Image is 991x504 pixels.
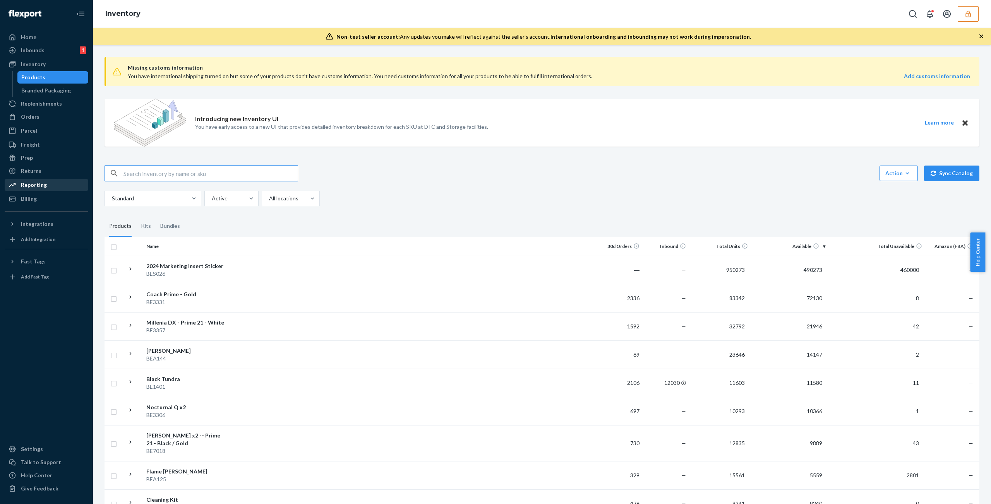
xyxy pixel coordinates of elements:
[21,458,61,466] div: Talk to Support
[9,10,41,18] img: Flexport logo
[128,63,970,72] span: Missing customs information
[969,472,973,478] span: —
[880,166,918,181] button: Action
[904,472,922,478] span: 2801
[21,472,52,479] div: Help Center
[21,33,36,41] div: Home
[160,215,180,237] div: Bundles
[21,154,33,162] div: Prep
[21,445,43,453] div: Settings
[904,73,970,79] strong: Add customs information
[726,295,748,301] span: 83342
[970,232,985,272] button: Help Center
[146,375,227,383] div: Black Tundra
[21,485,58,492] div: Give Feedback
[17,84,89,97] a: Branded Packaging
[5,233,88,246] a: Add Integration
[5,271,88,283] a: Add Fast Tag
[5,469,88,482] a: Help Center
[726,379,748,386] span: 11603
[681,440,686,446] span: —
[807,440,825,446] span: 9889
[939,6,955,22] button: Open account menu
[643,369,689,397] td: 12030
[804,408,825,414] span: 10366
[885,169,912,177] div: Action
[21,141,40,149] div: Freight
[21,258,46,265] div: Fast Tags
[726,408,748,414] span: 10293
[146,262,227,270] div: 2024 Marketing Insert Sticker
[5,218,88,230] button: Integrations
[114,99,186,147] img: new-reports-banner-icon.82668bd98b6a51aee86340f2a7b77ae3.png
[910,323,922,330] span: 42
[21,220,53,228] div: Integrations
[21,127,37,135] div: Parcel
[807,472,825,478] span: 5559
[5,165,88,177] a: Returns
[920,118,958,128] button: Learn more
[681,351,686,358] span: —
[969,351,973,358] span: —
[99,3,147,25] ol: breadcrumbs
[804,323,825,330] span: 21946
[146,468,227,475] div: Flame [PERSON_NAME]
[146,383,227,391] div: BE1401
[804,295,825,301] span: 72130
[146,447,227,455] div: BE7018
[195,123,488,131] p: You have early access to a new UI that provides detailed inventory breakdown for each SKU at DTC ...
[828,237,925,256] th: Total Unavailable
[596,284,643,312] td: 2336
[5,44,88,56] a: Inbounds1
[681,323,686,330] span: —
[141,215,151,237] div: Kits
[21,181,47,189] div: Reporting
[5,255,88,268] button: Fast Tags
[960,118,970,128] button: Close
[268,195,269,202] input: All locations
[146,496,227,504] div: Cleaning Kit
[5,179,88,191] a: Reporting
[146,298,227,306] div: BE3331
[723,267,748,273] span: 950273
[80,46,86,54] div: 1
[5,125,88,137] a: Parcel
[21,60,46,68] div: Inventory
[596,397,643,425] td: 697
[596,340,643,369] td: 69
[913,351,922,358] span: 2
[21,100,62,108] div: Replenishments
[726,440,748,446] span: 12835
[596,369,643,397] td: 2106
[5,482,88,495] button: Give Feedback
[5,152,88,164] a: Prep
[596,256,643,284] td: ―
[21,87,71,94] div: Branded Packaging
[969,379,973,386] span: —
[123,166,298,181] input: Search inventory by name or sku
[969,295,973,301] span: —
[969,323,973,330] span: —
[128,72,802,80] div: You have international shipping turned on but some of your products don’t have customs informatio...
[910,379,922,386] span: 11
[801,267,825,273] span: 490273
[146,270,227,278] div: BES026
[336,33,751,41] div: Any updates you make will reflect against the seller's account.
[925,237,979,256] th: Amazon (FBA)
[21,167,41,175] div: Returns
[596,237,643,256] th: 30d Orders
[726,351,748,358] span: 23646
[5,111,88,123] a: Orders
[109,215,132,237] div: Products
[17,71,89,84] a: Products
[913,408,922,414] span: 1
[897,267,922,273] span: 460000
[211,195,212,202] input: Active
[146,355,227,362] div: BEA144
[146,319,227,326] div: Millenia DX - Prime 21 - White
[5,193,88,205] a: Billing
[905,6,921,22] button: Open Search Box
[924,166,979,181] button: Sync Catalog
[904,72,970,80] a: Add customs information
